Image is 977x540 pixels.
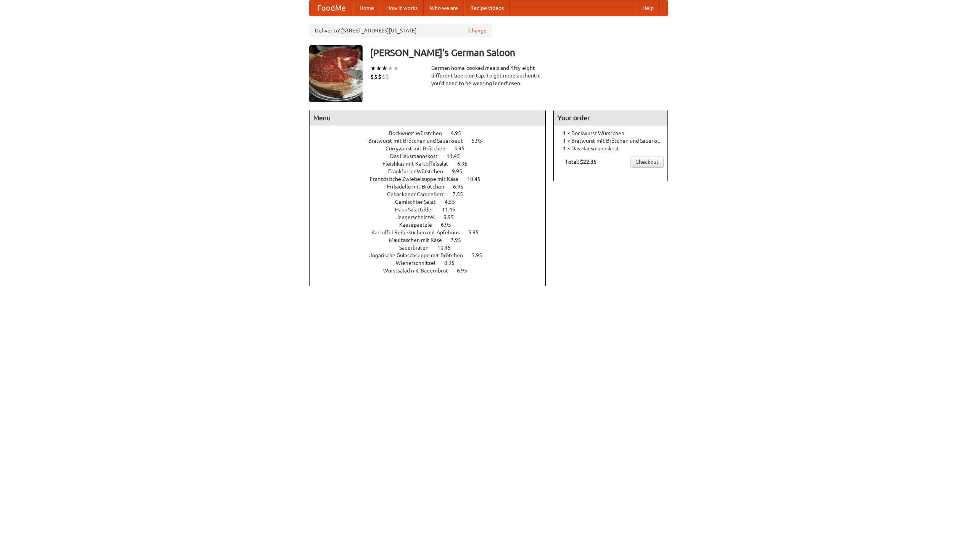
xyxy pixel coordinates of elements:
span: Das Hausmannskost [390,153,445,159]
a: Ungarische Gulaschsuppe mit Brötchen 3.95 [368,252,496,258]
li: ★ [393,64,399,73]
li: $ [374,73,378,81]
li: $ [385,73,389,81]
a: Gemischter Salat 4.55 [395,199,469,205]
h4: Menu [310,110,545,126]
li: 1 × Das Hausmannskost [558,145,664,152]
li: $ [378,73,382,81]
a: Fleishkas mit Kartoffelsalat 6.95 [382,161,482,167]
a: Who we are [424,0,464,16]
h3: [PERSON_NAME]'s German Saloon [370,45,668,60]
li: 1 × Bockwurst Würstchen [558,129,664,137]
span: Kaesepaetzle [399,222,440,228]
span: 6.95 [441,222,459,228]
li: ★ [376,64,382,73]
a: Jaegerschnitzel 9.95 [396,214,468,220]
a: Sauerbraten 10.45 [399,245,465,251]
a: Frikadelle mit Brötchen 6.95 [387,184,477,190]
span: Haus Salatteller [395,206,441,213]
span: Wurstsalad mit Bauernbrot [383,268,456,274]
span: 8.95 [444,260,462,266]
span: 9.95 [452,168,470,174]
span: Frikadelle mit Brötchen [387,184,452,190]
li: ★ [370,64,376,73]
span: 3.95 [472,252,490,258]
a: Das Hausmannskost 11.45 [390,153,474,159]
h4: Your order [554,110,667,126]
span: Gebackener Camenbert [387,191,451,197]
li: $ [370,73,374,81]
span: Jaegerschnitzel [396,214,442,220]
span: Gemischter Salat [395,199,443,205]
a: Frankfurter Würstchen 9.95 [388,168,476,174]
a: How it works [380,0,424,16]
a: Recipe videos [464,0,510,16]
div: Deliver to: [STREET_ADDRESS][US_STATE] [309,24,492,37]
span: Französische Zwiebelsuppe mit Käse [370,176,466,182]
a: Help [636,0,660,16]
span: 10.45 [467,176,488,182]
span: 5.95 [468,229,486,235]
a: Bockwurst Würstchen 4.95 [389,130,475,136]
a: Wurstsalad mit Bauernbrot 6.95 [383,268,481,274]
li: 1 × Bratwurst mit Brötchen und Sauerkraut [558,137,664,145]
li: $ [382,73,385,81]
span: 7.95 [451,237,469,243]
a: Bratwurst mit Brötchen und Sauerkraut 5.95 [368,138,496,144]
a: Currywurst mit Brötchen 5.95 [385,145,479,152]
a: Home [353,0,380,16]
span: 6.95 [457,161,475,167]
span: 5.95 [454,145,472,152]
li: ★ [387,64,393,73]
a: Wienerschnitzel 8.95 [396,260,469,266]
li: ★ [382,64,387,73]
a: Checkout [630,156,664,168]
span: 10.45 [437,245,458,251]
span: Sauerbraten [399,245,436,251]
span: Frankfurter Würstchen [388,168,451,174]
span: 11.45 [447,153,468,159]
span: Maultaschen mit Käse [389,237,450,243]
span: 6.95 [457,268,475,274]
span: 7.55 [453,191,471,197]
span: Kartoffel Reibekuchen mit Apfelmus [371,229,467,235]
span: 9.95 [443,214,461,220]
span: 4.55 [445,199,463,205]
b: Total: $22.35 [565,159,597,165]
span: Bockwurst Würstchen [389,130,450,136]
span: Bratwurst mit Brötchen und Sauerkraut [368,138,471,144]
a: Haus Salatteller 11.45 [395,206,469,213]
span: 5.95 [472,138,490,144]
div: German home-cooked meals and fifty-eight different beers on tap. To get more authentic, you'd nee... [431,64,546,87]
span: 11.45 [442,206,463,213]
a: FoodMe [310,0,353,16]
span: 6.95 [453,184,471,190]
span: Ungarische Gulaschsuppe mit Brötchen [368,252,471,258]
a: Gebackener Camenbert 7.55 [387,191,477,197]
a: Kartoffel Reibekuchen mit Apfelmus 5.95 [371,229,493,235]
a: Change [468,27,487,34]
span: 4.95 [451,130,469,136]
a: Französische Zwiebelsuppe mit Käse 10.45 [370,176,495,182]
span: Wienerschnitzel [396,260,443,266]
span: Currywurst mit Brötchen [385,145,453,152]
img: angular.jpg [309,45,363,102]
span: Fleishkas mit Kartoffelsalat [382,161,456,167]
a: Maultaschen mit Käse 7.95 [389,237,475,243]
a: Kaesepaetzle 6.95 [399,222,465,228]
